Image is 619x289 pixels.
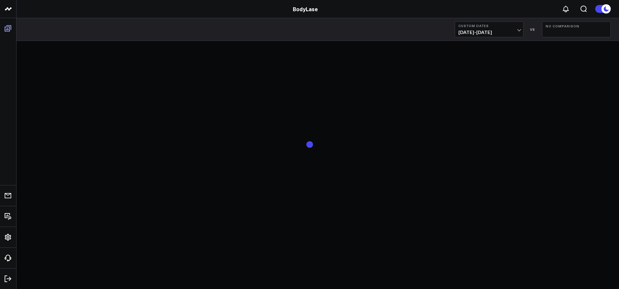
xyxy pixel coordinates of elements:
[455,21,523,37] button: Custom Dates[DATE]-[DATE]
[458,24,520,28] b: Custom Dates
[293,5,318,13] a: BodyLase
[458,30,520,35] span: [DATE] - [DATE]
[542,21,611,37] button: No Comparison
[546,24,607,28] b: No Comparison
[527,27,539,31] div: VS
